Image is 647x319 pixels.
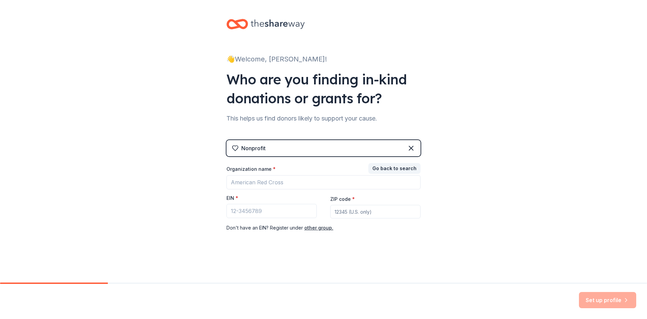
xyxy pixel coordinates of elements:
input: American Red Cross [226,175,421,189]
div: Don ' t have an EIN? Register under [226,224,421,232]
button: other group. [304,224,333,232]
label: EIN [226,195,238,202]
label: Organization name [226,166,276,172]
div: Who are you finding in-kind donations or grants for? [226,70,421,108]
button: Go back to search [368,163,421,174]
label: ZIP code [330,196,355,203]
div: Nonprofit [241,144,266,152]
div: 👋 Welcome, [PERSON_NAME]! [226,54,421,64]
input: 12345 (U.S. only) [330,205,421,218]
input: 12-3456789 [226,204,317,218]
div: This helps us find donors likely to support your cause. [226,113,421,124]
